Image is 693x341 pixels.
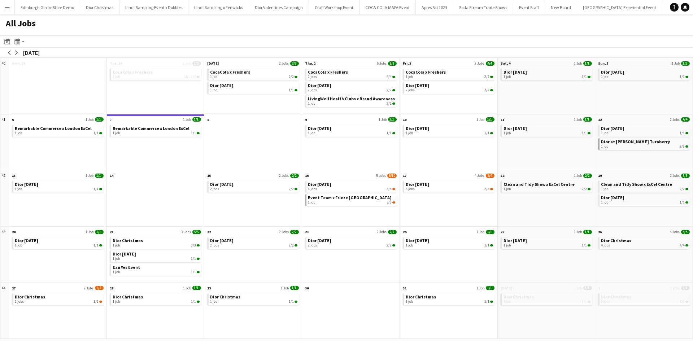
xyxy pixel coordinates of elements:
[210,187,219,191] span: 2 jobs
[305,61,315,66] span: Thu, 2
[110,117,112,122] span: 7
[490,244,493,246] span: 1/1
[582,75,587,79] span: 1/1
[504,125,591,135] a: Dior [DATE]1 job1/1
[680,75,685,79] span: 1/1
[183,117,191,122] span: 1 Job
[406,125,493,135] a: Dior [DATE]1 job1/1
[15,131,22,135] span: 1 job
[308,75,317,79] span: 2 jobs
[504,182,575,187] span: Clean and Tidy Show x ExCel Centre
[113,270,120,274] span: 1 job
[601,144,608,149] span: 1 job
[681,61,690,66] span: 1/1
[588,132,590,134] span: 1/1
[0,114,9,171] div: 41
[504,300,511,304] span: 1 job
[406,126,429,131] span: Dior October 2025
[392,201,395,204] span: 5/6
[379,117,387,122] span: 1 Job
[387,243,392,248] span: 2/2
[588,244,590,246] span: 1/1
[490,132,493,134] span: 1/1
[504,181,591,191] a: Clean and Tidy Show x ExCel Centre1 job2/2
[681,174,690,178] span: 3/3
[289,243,294,248] span: 2/2
[406,69,493,79] a: CocaCola x Freshers1 job2/2
[210,294,240,300] span: Dior Christmas
[406,300,413,304] span: 1 job
[15,243,22,248] span: 1 job
[403,117,406,122] span: 10
[210,83,234,88] span: Dior October 2025
[501,173,504,178] span: 18
[86,229,93,234] span: 1 Job
[113,238,143,243] span: Dior Christmas
[577,0,662,14] button: [GEOGRAPHIC_DATA] Experiential Event
[598,61,608,66] span: Sun, 5
[670,229,680,234] span: 4 Jobs
[387,101,392,106] span: 2/2
[12,229,16,234] span: 20
[403,229,406,234] span: 24
[406,88,415,92] span: 2 jobs
[308,200,315,205] span: 1 job
[387,200,392,205] span: 5/6
[501,117,504,122] span: 11
[191,243,196,248] span: 3/3
[392,76,395,78] span: 4/4
[210,182,234,187] span: Dior October 2025
[93,131,99,135] span: 1/1
[476,117,484,122] span: 1 Job
[601,131,608,135] span: 1 job
[99,244,102,246] span: 1/1
[387,131,392,135] span: 1/1
[95,117,104,122] span: 1/1
[279,173,289,178] span: 2 Jobs
[582,300,587,304] span: 1/1
[406,294,436,300] span: Dior Christmas
[0,283,9,339] div: 44
[12,61,25,66] span: Mon, 29
[601,238,631,243] span: Dior Christmas
[290,230,299,234] span: 2/2
[210,237,297,248] a: Dior [DATE]2 jobs2/2
[406,293,493,304] a: Dior Christmas1 job1/1
[476,229,484,234] span: 1 Job
[574,61,582,66] span: 1 Job
[113,250,200,261] a: Dior [DATE]1 job1/1
[210,238,234,243] span: Dior October 2025
[210,69,297,79] a: CocaCola x Freshers1 job2/2
[113,69,153,75] span: CocaCola x Freshers
[95,286,104,290] span: 1/2
[197,244,200,246] span: 3/3
[598,229,602,234] span: 26
[601,243,610,248] span: 4 jobs
[15,294,45,300] span: Dior Christmas
[484,131,489,135] span: 1/1
[197,76,200,78] span: 1/2
[207,61,219,66] span: [DATE]
[504,294,534,300] span: Dior Christmas
[210,300,217,304] span: 1 job
[113,294,143,300] span: Dior Christmas
[80,0,119,14] button: Dior Christmas
[392,132,395,134] span: 1/1
[504,238,527,243] span: Dior October 2025
[15,126,92,131] span: Remarkable Commerce x London ExCel
[308,187,317,191] span: 4 jobs
[680,144,685,149] span: 3/3
[113,126,189,131] span: Remarkable Commerce x London ExCel
[406,243,413,248] span: 1 job
[406,237,493,248] a: Dior [DATE]1 job1/1
[210,181,297,191] a: Dior [DATE]2 jobs2/2
[377,61,387,66] span: 5 Jobs
[504,187,511,191] span: 1 job
[685,201,688,204] span: 1/1
[388,117,397,122] span: 1/1
[84,286,93,290] span: 2 Jobs
[289,187,294,191] span: 2/2
[504,243,511,248] span: 1 job
[598,117,602,122] span: 12
[406,238,429,243] span: Dior October 2025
